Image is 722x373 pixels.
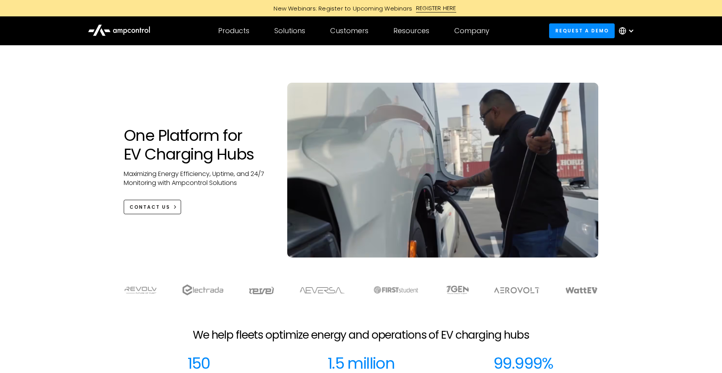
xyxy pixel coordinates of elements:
a: Request a demo [549,23,615,38]
div: Solutions [274,27,305,35]
a: CONTACT US [124,200,181,214]
a: New Webinars: Register to Upcoming WebinarsREGISTER HERE [185,4,537,12]
div: 99.999% [493,354,553,373]
img: electrada logo [182,284,223,295]
div: CONTACT US [130,204,170,211]
div: Products [218,27,249,35]
div: Customers [330,27,368,35]
div: New Webinars: Register to Upcoming Webinars [266,4,416,12]
div: Company [454,27,489,35]
div: REGISTER HERE [416,4,456,12]
div: Resources [393,27,429,35]
h2: We help fleets optimize energy and operations of EV charging hubs [193,329,529,342]
h1: One Platform for EV Charging Hubs [124,126,272,163]
p: Maximizing Energy Efficiency, Uptime, and 24/7 Monitoring with Ampcontrol Solutions [124,170,272,187]
div: 150 [187,354,210,373]
img: Aerovolt Logo [494,287,540,293]
div: 1.5 million [327,354,395,373]
img: WattEV logo [565,287,598,293]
